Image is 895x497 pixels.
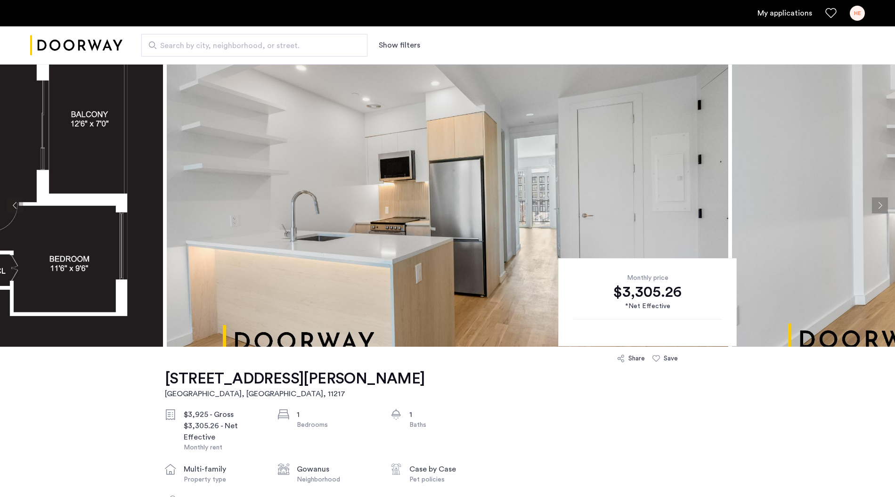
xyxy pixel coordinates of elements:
div: Baths [409,420,488,430]
div: Pet policies [409,475,488,484]
a: [STREET_ADDRESS][PERSON_NAME][GEOGRAPHIC_DATA], [GEOGRAPHIC_DATA], 11217 [165,369,425,399]
span: Search by city, neighborhood, or street. [160,40,341,51]
div: Monthly price [573,273,722,283]
a: Cazamio logo [30,28,122,63]
div: 1 [297,409,376,420]
div: multi-family [184,464,263,475]
input: Apartment Search [141,34,367,57]
div: $3,305.26 - Net Effective [184,420,263,443]
img: apartment [167,64,728,347]
a: Favorites [825,8,837,19]
div: $3,305.26 [573,283,722,301]
div: 1 [409,409,488,420]
h1: [STREET_ADDRESS][PERSON_NAME] [165,369,425,388]
div: Save [664,354,678,363]
div: Case by Case [409,464,488,475]
div: Monthly rent [184,443,263,452]
div: Gowanus [297,464,376,475]
div: Bedrooms [297,420,376,430]
a: My application [757,8,812,19]
img: logo [30,28,122,63]
div: *Net Effective [573,301,722,311]
button: Previous apartment [7,197,23,213]
button: Show or hide filters [379,40,420,51]
button: Next apartment [872,197,888,213]
div: Neighborhood [297,475,376,484]
div: Share [628,354,645,363]
div: HE [850,6,865,21]
div: $3,925 - Gross [184,409,263,420]
div: Property type [184,475,263,484]
h2: [GEOGRAPHIC_DATA], [GEOGRAPHIC_DATA] , 11217 [165,388,425,399]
